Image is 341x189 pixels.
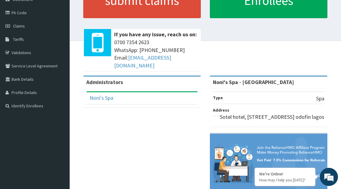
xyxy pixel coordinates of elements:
[13,23,25,29] span: Claims
[316,95,324,103] p: Spa
[213,79,294,86] strong: Noni's Spa - [GEOGRAPHIC_DATA]
[259,178,311,183] p: How may I help you today?
[213,95,223,100] b: Type
[213,107,229,113] b: Address
[86,79,123,86] b: Administrators
[114,54,171,69] a: [EMAIL_ADDRESS][DOMAIN_NAME]
[220,113,324,121] p: Sotel hotel, [STREET_ADDRESS] odofin lagos
[259,171,311,177] div: We're Online!
[90,94,113,101] a: Noni's Spa
[13,37,24,42] span: Tariffs
[114,38,198,70] span: 0700 7354 2623 WhatsApp: [PHONE_NUMBER] Email:
[114,31,197,38] b: If you have any issue, reach us on:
